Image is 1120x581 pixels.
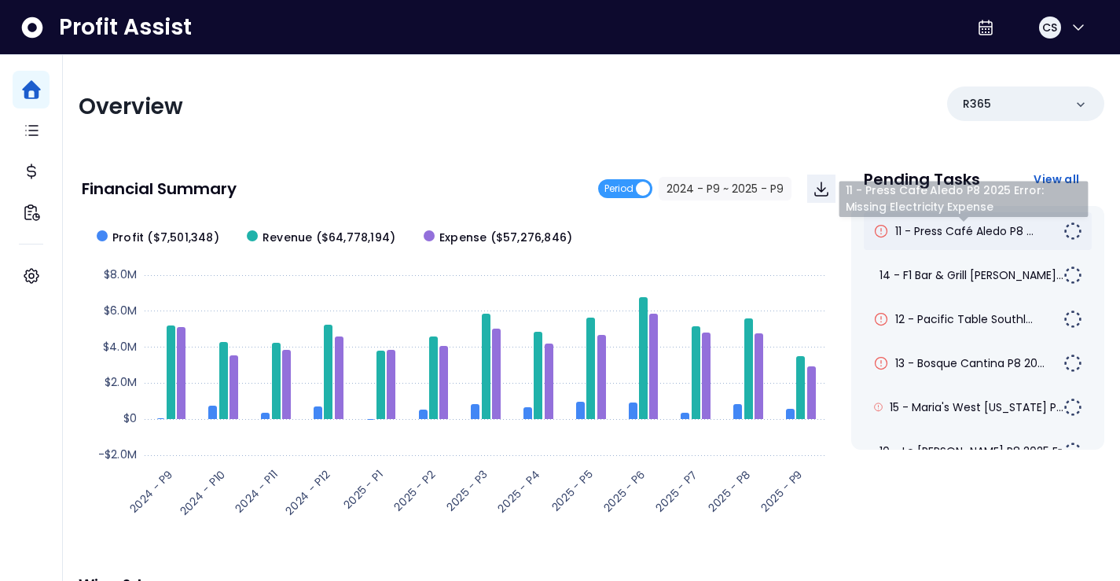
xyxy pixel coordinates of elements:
img: Not yet Started [1063,266,1082,285]
span: Profit ($7,501,348) [112,230,219,246]
text: 2025 - P7 [652,466,701,515]
span: Expense ($57,276,846) [439,230,572,246]
img: Not yet Started [1063,442,1082,461]
p: Financial Summary [82,181,237,197]
span: Overview [79,91,183,122]
img: Not yet Started [1063,222,1082,241]
text: 2025 - P5 [548,466,596,514]
text: 2025 - P6 [600,466,648,515]
img: Not yet Started [1063,310,1082,329]
text: $8.0M [104,267,137,282]
span: CS [1042,20,1057,35]
button: 2024 - P9 ~ 2025 - P9 [659,177,791,200]
span: 10 - Le [PERSON_NAME] P8 2025 Er... [879,443,1069,459]
text: 2024 - P11 [232,466,281,516]
text: $2.0M [105,374,137,390]
span: 13 - Bosque Cantina P8 20... [895,355,1045,371]
span: 14 - F1 Bar & Grill [PERSON_NAME]... [879,267,1063,283]
text: 2025 - P4 [494,466,544,516]
img: Not yet Started [1063,354,1082,373]
p: R365 [963,96,991,112]
text: 2025 - P3 [442,466,490,514]
text: 2024 - P12 [282,466,334,518]
text: 2024 - P10 [177,466,229,518]
span: 11 - Press Café Aledo P8 ... [895,223,1034,239]
text: $4.0M [103,339,137,355]
text: $0 [123,410,137,426]
span: 15 - Maria's West [US_STATE] P... [890,399,1063,415]
span: View all [1034,171,1079,187]
span: Profit Assist [59,13,192,42]
text: -$2.0M [98,447,137,462]
text: 2024 - P9 [127,466,177,517]
span: Revenue ($64,778,194) [263,230,395,246]
span: 12 - Pacific Table Southl... [895,311,1033,327]
button: Download [807,175,835,203]
text: 2025 - P1 [340,466,387,513]
text: $6.0M [104,303,137,318]
img: Not yet Started [1063,398,1082,417]
span: Period [604,179,633,198]
p: Pending Tasks [864,171,980,187]
text: 2025 - P2 [391,466,439,514]
text: 2025 - P9 [757,466,806,515]
text: 2025 - P8 [705,466,754,515]
button: View all [1021,165,1092,193]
